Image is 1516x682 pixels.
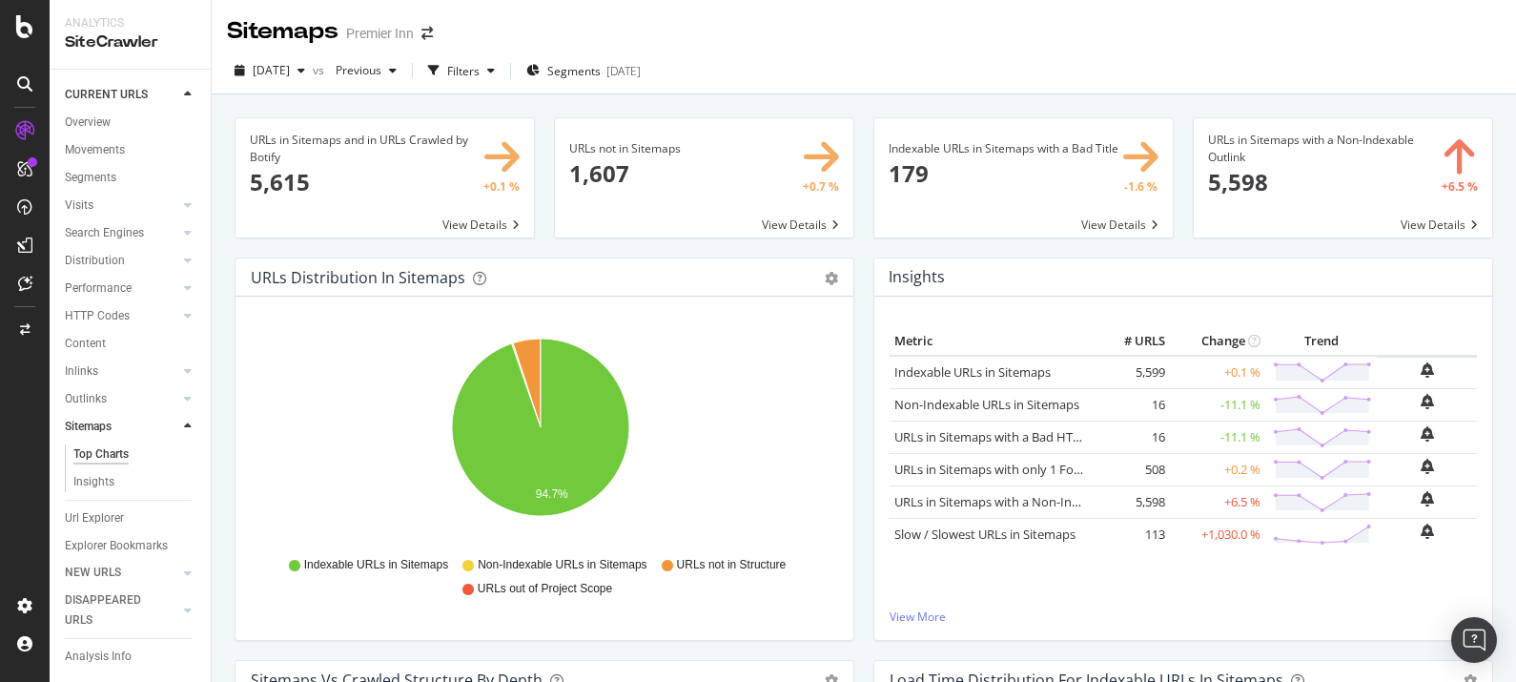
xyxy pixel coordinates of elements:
td: 16 [1094,388,1170,421]
div: [DATE] [606,63,641,79]
div: DISAPPEARED URLS [65,590,161,630]
span: URLs out of Project Scope [478,581,612,597]
div: HTTP Codes [65,306,130,326]
td: 5,598 [1094,486,1170,518]
th: # URLS [1094,327,1170,356]
a: Non-Indexable URLs in Sitemaps [894,396,1079,413]
div: Filters [447,63,480,79]
div: bell-plus [1421,491,1434,506]
span: vs [313,62,328,78]
a: Segments [65,168,197,188]
div: Sitemaps [227,15,338,48]
span: 2025 Sep. 8th [253,62,290,78]
h4: Insights [889,264,945,290]
div: Top Charts [73,444,129,465]
div: Analytics [65,15,195,31]
div: Visits [65,196,93,216]
div: Premier Inn [346,24,414,43]
th: Change [1170,327,1265,356]
div: Explorer Bookmarks [65,536,168,556]
div: gear [825,272,838,285]
a: Sitemaps [65,417,178,437]
a: CURRENT URLS [65,85,178,105]
div: Analysis Info [65,647,132,667]
a: Explorer Bookmarks [65,536,197,556]
a: Content [65,334,197,354]
div: NEW URLS [65,563,121,583]
div: URLs Distribution in Sitemaps [251,268,465,287]
text: 94.7% [536,487,568,501]
div: Outlinks [65,389,107,409]
div: Performance [65,279,132,299]
td: 113 [1094,518,1170,550]
a: Distribution [65,251,178,271]
a: Visits [65,196,178,216]
span: URLs not in Structure [677,557,787,573]
td: 5,599 [1094,356,1170,389]
td: +0.1 % [1170,356,1265,389]
a: HTTP Codes [65,306,178,326]
td: 508 [1094,453,1170,486]
button: [DATE] [227,55,313,86]
a: Inlinks [65,362,178,382]
a: DISAPPEARED URLS [65,590,178,630]
a: Overview [65,113,197,133]
button: Segments[DATE] [519,55,648,86]
div: Overview [65,113,111,133]
td: +1,030.0 % [1170,518,1265,550]
span: Indexable URLs in Sitemaps [304,557,448,573]
td: -11.1 % [1170,421,1265,453]
a: Insights [73,472,197,492]
div: Content [65,334,106,354]
div: arrow-right-arrow-left [421,27,433,40]
a: View More [890,609,1477,625]
a: URLs in Sitemaps with a Non-Indexable Outlink [894,493,1161,510]
span: Previous [328,62,381,78]
div: Sitemaps [65,417,112,437]
div: Segments [65,168,116,188]
a: Url Explorer [65,508,197,528]
td: +6.5 % [1170,486,1265,518]
td: 16 [1094,421,1170,453]
div: Distribution [65,251,125,271]
td: +0.2 % [1170,453,1265,486]
a: Search Engines [65,223,178,243]
th: Metric [890,327,1094,356]
div: Insights [73,472,114,492]
div: Open Intercom Messenger [1451,617,1497,663]
div: bell-plus [1421,524,1434,539]
button: Previous [328,55,404,86]
a: Analysis Info [65,647,197,667]
div: Movements [65,140,125,160]
button: Filters [420,55,502,86]
div: bell-plus [1421,362,1434,378]
div: Search Engines [65,223,144,243]
div: SiteCrawler [65,31,195,53]
div: bell-plus [1421,394,1434,409]
div: bell-plus [1421,459,1434,474]
div: Url Explorer [65,508,124,528]
a: Performance [65,279,178,299]
td: -11.1 % [1170,388,1265,421]
span: Segments [547,63,601,79]
a: Movements [65,140,197,160]
a: Outlinks [65,389,178,409]
span: Non-Indexable URLs in Sitemaps [478,557,646,573]
a: NEW URLS [65,563,178,583]
a: Slow / Slowest URLs in Sitemaps [894,526,1076,543]
th: Trend [1265,327,1377,356]
a: URLs in Sitemaps with a Bad HTTP Status Code [894,428,1158,445]
div: bell-plus [1421,426,1434,442]
svg: A chart. [251,327,830,548]
div: CURRENT URLS [65,85,148,105]
a: Top Charts [73,444,197,465]
a: URLs in Sitemaps with only 1 Follow Inlink [894,461,1131,478]
div: Inlinks [65,362,98,382]
a: Indexable URLs in Sitemaps [894,363,1051,381]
